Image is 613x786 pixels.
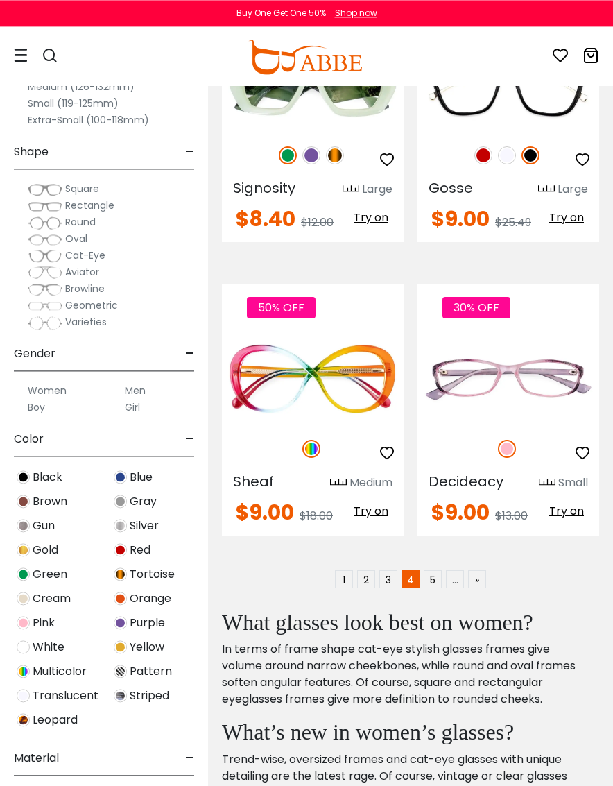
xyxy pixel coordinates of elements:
[498,146,516,164] img: Translucent
[14,742,59,775] span: Material
[330,478,347,488] img: size ruler
[33,566,67,583] span: Green
[446,570,464,588] span: …
[328,7,377,19] a: Shop now
[114,519,127,532] img: Silver
[349,475,392,491] div: Medium
[33,639,64,656] span: White
[65,215,96,229] span: Round
[248,40,362,74] img: abbeglasses.com
[125,399,140,416] label: Girl
[33,687,98,704] span: Translucent
[130,469,153,486] span: Blue
[431,497,490,527] span: $9.00
[33,518,55,534] span: Gun
[130,518,159,534] span: Silver
[236,204,295,234] span: $8.40
[558,475,588,491] div: Small
[65,298,118,312] span: Geometric
[14,337,55,370] span: Gender
[114,689,127,702] img: Striped
[362,181,392,198] div: Large
[185,135,194,169] span: -
[114,616,127,629] img: Purple
[431,204,490,234] span: $9.00
[65,282,105,296] span: Browline
[222,609,585,635] h2: What glasses look best on women?
[335,570,353,588] a: 1
[300,508,333,524] span: $18.00
[28,282,62,296] img: Browline.png
[302,146,320,164] img: Purple
[17,495,30,508] img: Brown
[28,266,62,280] img: Aviator.png
[33,590,71,607] span: Cream
[28,232,62,246] img: Oval.png
[335,7,377,19] div: Shop now
[125,382,146,399] label: Men
[326,146,344,164] img: Tortoise
[130,542,150,558] span: Red
[28,216,62,230] img: Round.png
[130,639,164,656] span: Yellow
[28,316,62,330] img: Varieties.png
[549,503,584,519] span: Try on
[424,570,442,588] a: 5
[429,472,503,491] span: Decideacy
[222,719,585,745] h2: What’s new in women’s glasses?
[301,214,334,230] span: $12.00
[17,567,30,581] img: Green
[222,334,404,425] img: Multicolor Sheaf - TR ,Universal Bridge Fit
[402,570,420,588] span: 4
[279,146,297,164] img: Green
[521,146,539,164] img: Black
[236,7,326,19] div: Buy One Get One 50%
[545,209,588,227] button: Try on
[33,493,67,510] span: Brown
[65,198,114,212] span: Rectangle
[495,214,531,230] span: $25.49
[468,570,486,588] a: »
[130,493,157,510] span: Gray
[28,199,62,213] img: Rectangle.png
[114,495,127,508] img: Gray
[114,640,127,653] img: Yellow
[28,182,62,196] img: Square.png
[17,543,30,556] img: Gold
[17,470,30,484] img: Black
[65,248,105,262] span: Cat-Eye
[33,663,87,680] span: Multicolor
[130,687,169,704] span: Striped
[33,469,62,486] span: Black
[417,334,599,425] img: Pink Decideacy - Plastic ,Universal Bridge Fit
[185,337,194,370] span: -
[343,185,359,195] img: size ruler
[28,112,149,128] label: Extra-Small (100-118mm)
[114,592,127,605] img: Orange
[33,615,55,631] span: Pink
[130,615,165,631] span: Purple
[354,503,388,519] span: Try on
[114,665,127,678] img: Pattern
[28,382,67,399] label: Women
[33,542,58,558] span: Gold
[17,713,30,726] img: Leopard
[349,502,392,520] button: Try on
[17,616,30,629] img: Pink
[498,440,516,458] img: Pink
[349,209,392,227] button: Try on
[474,146,492,164] img: Red
[354,210,388,225] span: Try on
[28,78,135,95] label: Medium (126-132mm)
[302,440,320,458] img: Multicolor
[233,178,295,198] span: Signosity
[185,422,194,456] span: -
[28,95,119,112] label: Small (119-125mm)
[28,299,62,313] img: Geometric.png
[17,592,30,605] img: Cream
[185,742,194,775] span: -
[558,181,588,198] div: Large
[14,135,49,169] span: Shape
